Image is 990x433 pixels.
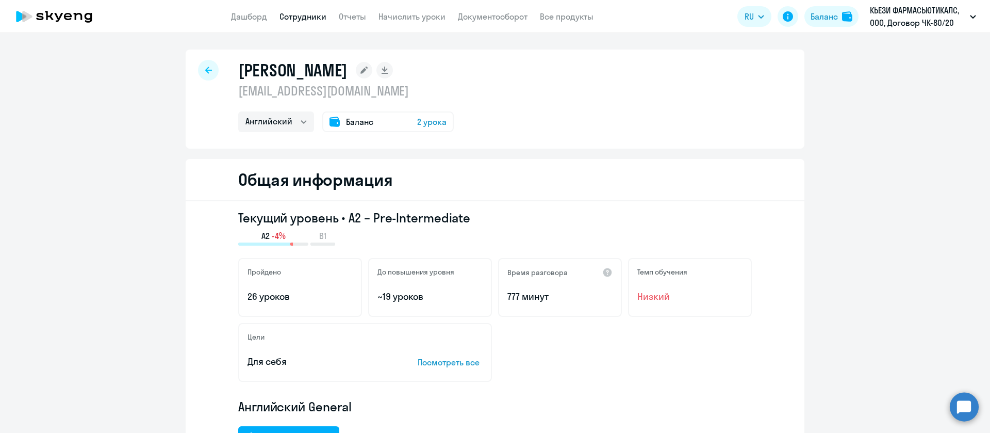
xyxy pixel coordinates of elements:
span: -4% [272,230,286,242]
h5: До повышения уровня [377,267,454,277]
h5: Темп обучения [637,267,687,277]
a: Дашборд [231,11,267,22]
a: Отчеты [339,11,366,22]
a: Начислить уроки [378,11,445,22]
span: RU [745,10,754,23]
span: Английский General [238,398,352,415]
button: КЬЕЗИ ФАРМАСЬЮТИКАЛС, ООО, Договор ЧК-80/20 [865,4,981,29]
p: ~19 уроков [377,290,483,303]
p: КЬЕЗИ ФАРМАСЬЮТИКАЛС, ООО, Договор ЧК-80/20 [870,4,966,29]
p: Для себя [247,355,386,368]
button: RU [737,6,771,27]
h3: Текущий уровень • A2 – Pre-Intermediate [238,210,752,226]
button: Балансbalance [804,6,859,27]
span: Низкий [637,290,742,303]
h1: [PERSON_NAME] [238,60,348,81]
span: B1 [319,230,326,242]
div: Баланс [811,10,838,23]
p: [EMAIL_ADDRESS][DOMAIN_NAME] [238,83,454,99]
p: 777 минут [507,290,613,303]
a: Документооборот [458,11,527,22]
h5: Пройдено [247,267,281,277]
span: A2 [261,230,270,242]
a: Сотрудники [279,11,326,22]
img: balance [842,11,852,22]
p: Посмотреть все [418,356,483,368]
h5: Время разговора [507,268,568,277]
h2: Общая информация [238,169,392,190]
a: Все продукты [540,11,593,22]
h5: Цели [247,332,265,342]
p: 26 уроков [247,290,353,303]
span: Баланс [346,116,373,128]
span: 2 урока [417,116,447,128]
